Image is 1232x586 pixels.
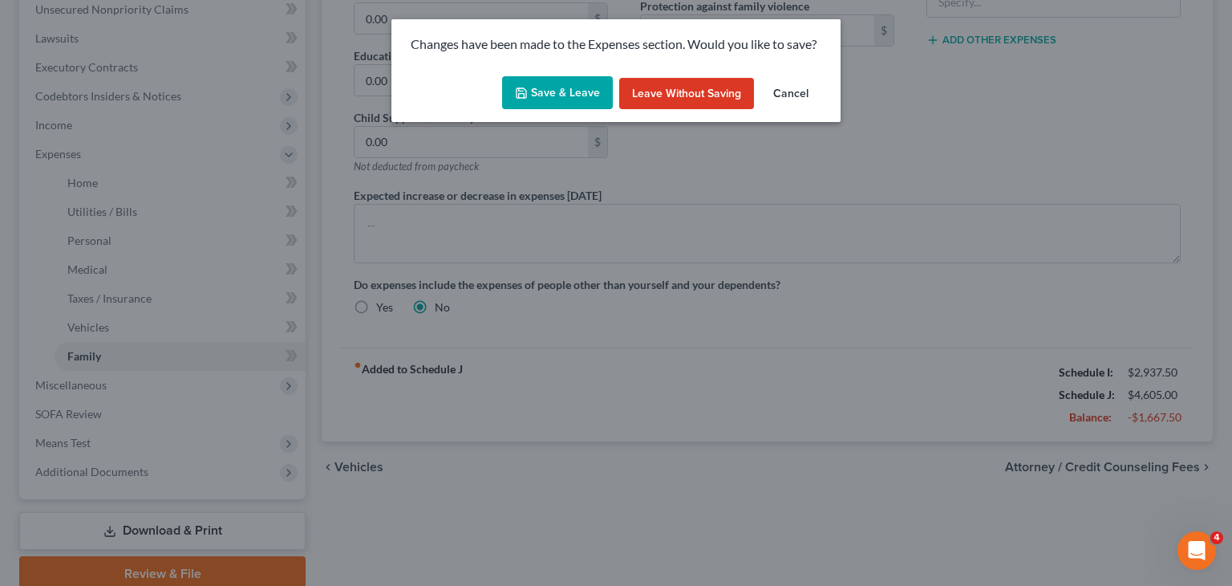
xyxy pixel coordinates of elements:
[1210,531,1223,544] span: 4
[760,78,821,110] button: Cancel
[1177,531,1216,570] iframe: Intercom live chat
[619,78,754,110] button: Leave without Saving
[502,76,613,110] button: Save & Leave
[411,35,821,54] p: Changes have been made to the Expenses section. Would you like to save?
